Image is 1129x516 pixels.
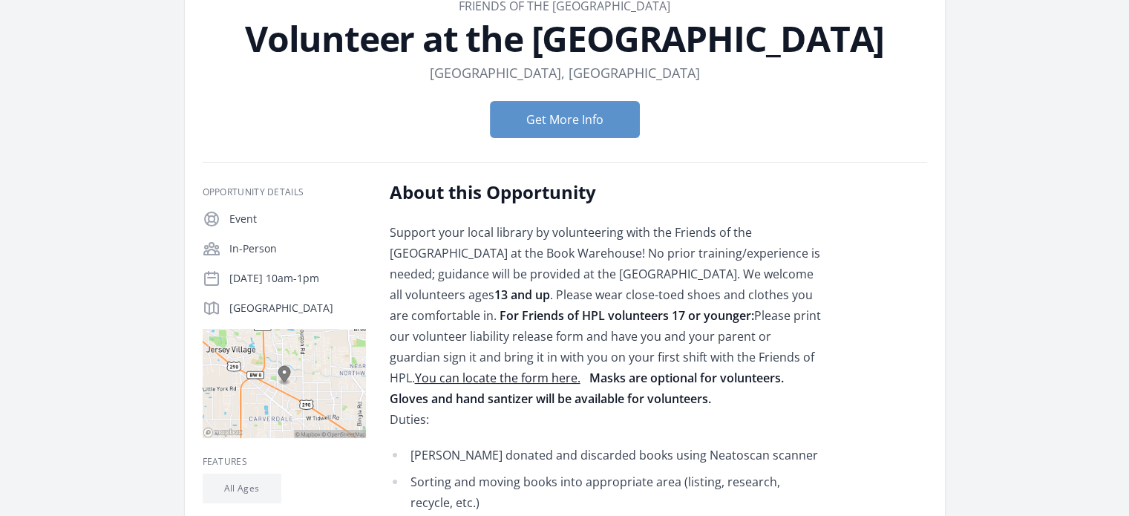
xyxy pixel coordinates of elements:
[490,101,640,138] button: Get More Info
[203,329,366,438] img: Map
[494,287,550,303] strong: 13 and up
[390,180,824,204] h2: About this Opportunity
[229,212,366,226] p: Event
[410,447,818,463] span: [PERSON_NAME] donated and discarded books using Neatoscan scanner
[229,241,366,256] p: In-Person
[390,224,820,282] span: Support your local library by volunteering with the Friends of the [GEOGRAPHIC_DATA] at the Book ...
[430,62,700,83] dd: [GEOGRAPHIC_DATA], [GEOGRAPHIC_DATA]
[390,411,429,428] span: Duties:
[410,474,780,511] span: Sorting and moving books into appropriate area (listing, research, recycle, etc.)
[390,266,814,324] span: We welcome all volunteers ages . Please wear close-toed shoes and clothes you are comfortable in.
[203,456,366,468] h3: Features
[390,307,821,386] span: Please print our volunteer liability release form and have you and your parent or guardian sign i...
[415,370,580,386] a: You can locate the form here.
[229,271,366,286] p: [DATE] 10am-1pm
[203,474,281,503] li: All Ages
[203,21,927,56] h1: Volunteer at the [GEOGRAPHIC_DATA]
[500,307,754,324] strong: For Friends of HPL volunteers 17 or younger:
[229,301,366,316] p: [GEOGRAPHIC_DATA]
[203,186,366,198] h3: Opportunity Details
